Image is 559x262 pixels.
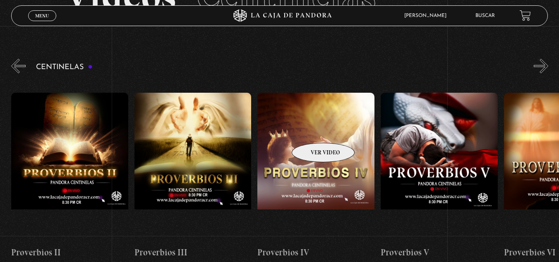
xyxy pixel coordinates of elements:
a: View your shopping cart [520,10,531,21]
span: Menu [35,13,49,18]
h4: Proverbios IV [257,246,374,259]
span: Cerrar [32,20,52,26]
h3: Centinelas [36,63,93,71]
button: Next [534,59,548,73]
span: [PERSON_NAME] [400,13,455,18]
a: Buscar [475,13,495,18]
h4: Proverbios V [381,246,498,259]
h4: Proverbios II [11,246,128,259]
button: Previous [11,59,26,73]
h4: Proverbios III [134,246,252,259]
